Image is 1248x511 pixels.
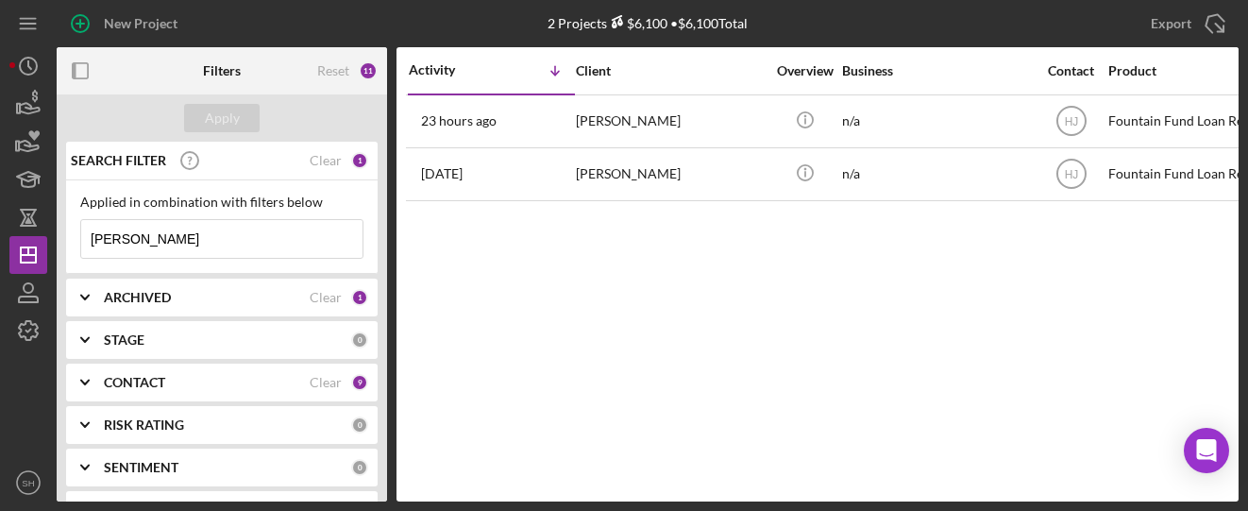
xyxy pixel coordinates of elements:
b: RISK RATING [104,417,184,433]
time: 2025-09-15 13:36 [421,113,497,128]
div: Clear [310,375,342,390]
b: STAGE [104,332,144,348]
b: CONTACT [104,375,165,390]
text: HJ [1064,115,1078,128]
div: 1 [351,152,368,169]
time: 2025-08-25 14:38 [421,166,463,181]
div: Applied in combination with filters below [80,195,363,210]
div: Business [842,63,1031,78]
b: Filters [203,63,241,78]
div: Client [576,63,765,78]
div: Clear [310,153,342,168]
div: Apply [205,104,240,132]
div: 9 [351,374,368,391]
div: [PERSON_NAME] [576,149,765,199]
button: Apply [184,104,260,132]
div: 2 Projects • $6,100 Total [548,15,748,31]
b: SEARCH FILTER [71,153,166,168]
div: Overview [769,63,840,78]
div: New Project [104,5,177,43]
div: Contact [1036,63,1106,78]
div: [PERSON_NAME] [576,96,765,146]
div: 0 [351,459,368,476]
div: Activity [409,62,492,77]
div: Export [1151,5,1191,43]
div: Reset [317,63,349,78]
div: 0 [351,417,368,434]
div: n/a [842,96,1031,146]
div: Open Intercom Messenger [1184,428,1229,473]
div: 1 [351,289,368,306]
div: 0 [351,332,368,349]
text: SH [22,478,34,488]
text: HJ [1064,168,1078,181]
button: New Project [57,5,196,43]
b: SENTIMENT [104,460,178,475]
div: $6,100 [607,15,667,31]
b: ARCHIVED [104,290,171,305]
button: Export [1132,5,1239,43]
div: n/a [842,149,1031,199]
div: Clear [310,290,342,305]
div: 11 [359,61,378,80]
button: SH [9,464,47,502]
